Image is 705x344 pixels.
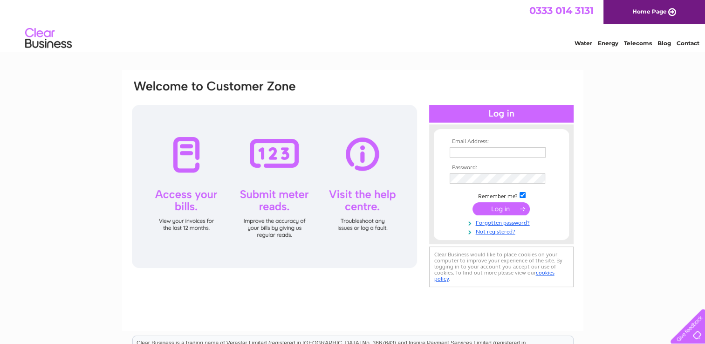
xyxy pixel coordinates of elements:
[598,40,618,47] a: Energy
[447,165,555,171] th: Password:
[450,227,555,235] a: Not registered?
[575,40,592,47] a: Water
[25,24,72,53] img: logo.png
[529,5,594,16] a: 0333 014 3131
[472,202,530,215] input: Submit
[657,40,671,47] a: Blog
[450,218,555,227] a: Forgotten password?
[447,191,555,200] td: Remember me?
[624,40,652,47] a: Telecoms
[447,138,555,145] th: Email Address:
[429,247,574,287] div: Clear Business would like to place cookies on your computer to improve your experience of the sit...
[677,40,699,47] a: Contact
[434,269,554,282] a: cookies policy
[133,5,573,45] div: Clear Business is a trading name of Verastar Limited (registered in [GEOGRAPHIC_DATA] No. 3667643...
